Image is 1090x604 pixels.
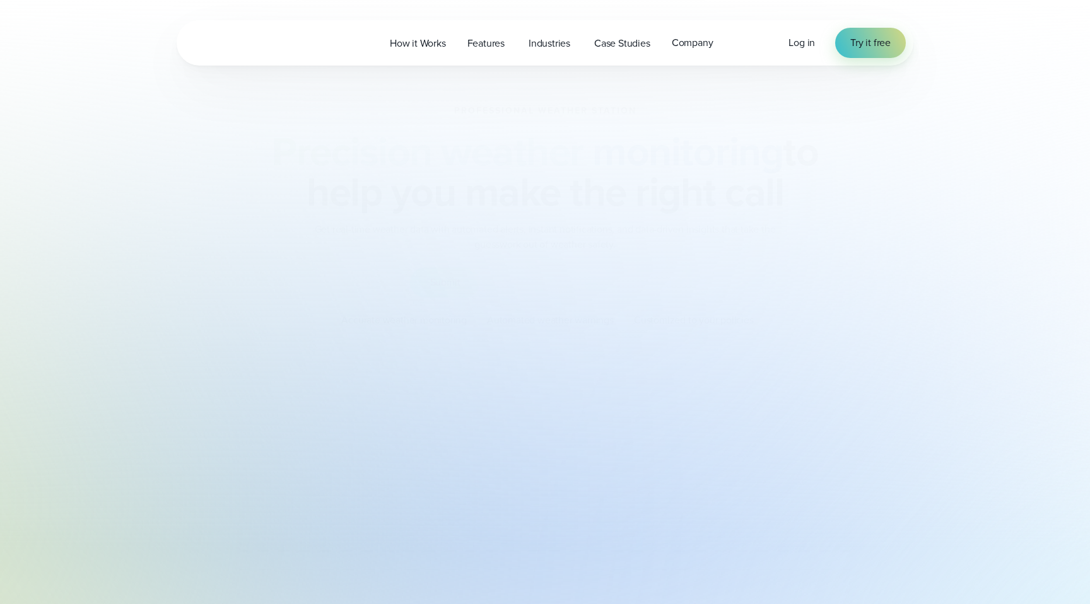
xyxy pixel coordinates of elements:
span: How it Works [390,36,446,51]
a: Case Studies [583,30,661,56]
span: Try it free [850,35,891,50]
a: Log in [788,35,815,50]
span: Features [467,36,505,51]
span: Company [672,35,713,50]
span: Case Studies [594,36,650,51]
a: How it Works [379,30,457,56]
span: Industries [529,36,570,51]
a: Try it free [835,28,906,58]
